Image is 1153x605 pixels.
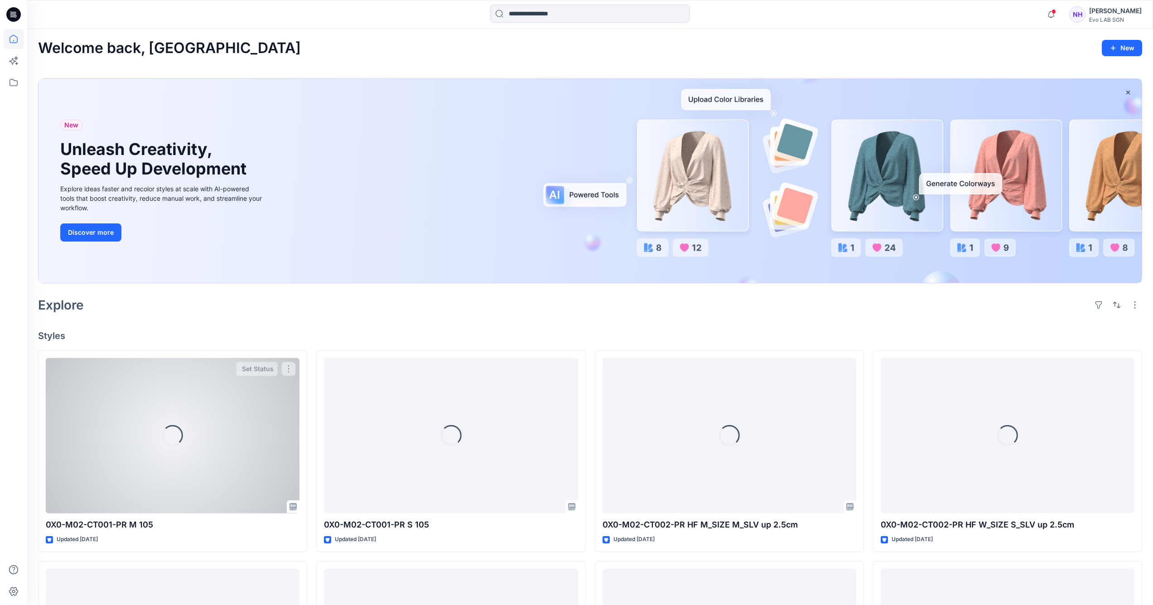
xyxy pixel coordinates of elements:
p: 0X0-M02-CT001-PR M 105 [46,518,299,531]
div: [PERSON_NAME] [1089,5,1142,16]
p: Updated [DATE] [335,535,376,544]
p: Updated [DATE] [613,535,655,544]
h2: Welcome back, [GEOGRAPHIC_DATA] [38,40,301,57]
div: Explore ideas faster and recolor styles at scale with AI-powered tools that boost creativity, red... [60,184,264,213]
h2: Explore [38,298,84,312]
p: Updated [DATE] [57,535,98,544]
p: 0X0-M02-CT002-PR HF W_SIZE S_SLV up 2.5cm [881,518,1134,531]
h4: Styles [38,330,1142,341]
button: Discover more [60,223,121,242]
button: New [1102,40,1142,56]
p: Updated [DATE] [892,535,933,544]
div: NH [1069,6,1085,23]
p: 0X0-M02-CT002-PR HF M_SIZE M_SLV up 2.5cm [603,518,856,531]
a: Discover more [60,223,264,242]
div: Evo LAB SGN [1089,16,1142,23]
span: New [64,120,78,131]
h1: Unleash Creativity, Speed Up Development [60,140,251,179]
p: 0X0-M02-CT001-PR S 105 [324,518,578,531]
